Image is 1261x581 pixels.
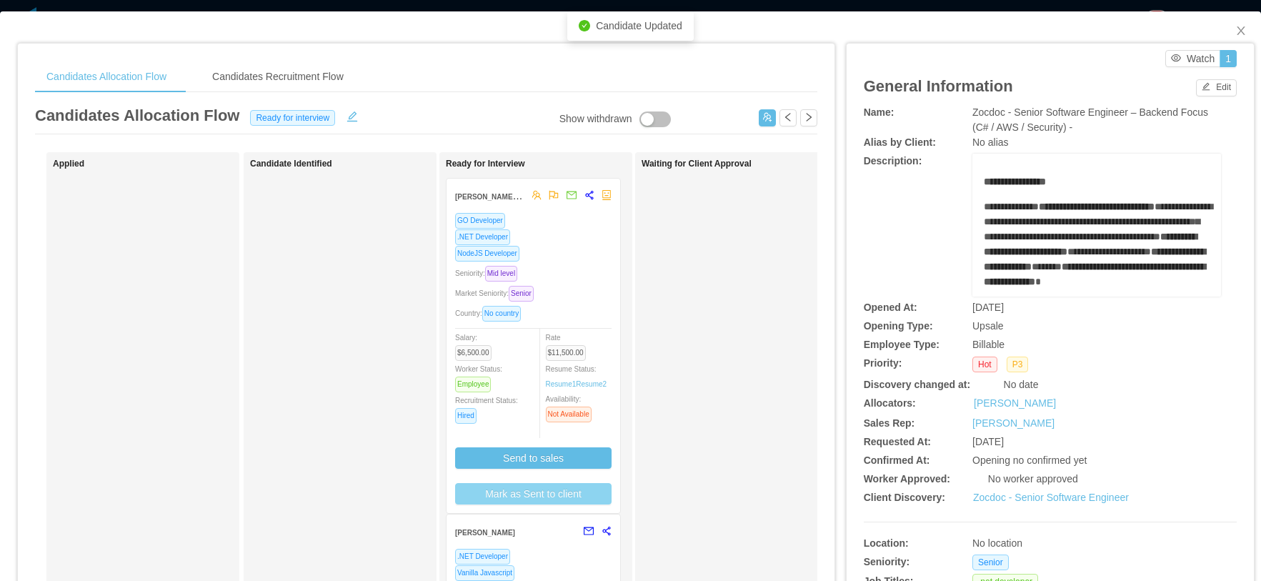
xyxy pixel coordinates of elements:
[972,136,1009,148] span: No alias
[455,529,515,537] strong: [PERSON_NAME]
[579,20,590,31] i: icon: check-circle
[546,334,592,357] span: Rate
[864,436,931,447] b: Requested At:
[546,345,586,361] span: $11,500.00
[576,520,594,543] button: mail
[455,190,639,202] strong: [PERSON_NAME] [PERSON_NAME] [PERSON_NAME]
[546,379,577,389] a: Resume1
[864,379,970,390] b: Discovery changed at:
[759,109,776,126] button: icon: usergroup-add
[576,379,607,389] a: Resume2
[642,159,842,169] h1: Waiting for Client Approval
[864,537,909,549] b: Location:
[1196,79,1237,96] button: icon: editEdit
[864,339,939,350] b: Employee Type:
[602,190,612,200] span: robot
[546,365,607,388] span: Resume Status:
[972,357,997,372] span: Hot
[509,286,534,302] span: Senior
[455,483,612,505] button: Mark as Sent to client
[864,74,1013,98] article: General Information
[341,108,364,122] button: icon: edit
[1221,11,1261,51] button: Close
[972,302,1004,313] span: [DATE]
[455,345,492,361] span: $6,500.00
[1004,379,1039,390] span: No date
[250,159,450,169] h1: Candidate Identified
[455,213,505,229] span: GO Developer
[455,289,539,297] span: Market Seniority:
[584,190,594,200] span: share-alt
[864,556,910,567] b: Seniority:
[482,306,521,322] span: No country
[864,320,933,332] b: Opening Type:
[974,396,1056,411] a: [PERSON_NAME]
[455,549,510,565] span: .NET Developer
[972,320,1004,332] span: Upsale
[1235,25,1247,36] i: icon: close
[972,436,1004,447] span: [DATE]
[973,492,1129,503] a: Zocdoc - Senior Software Engineer
[864,455,930,466] b: Confirmed At:
[972,106,1208,133] span: Zocdoc - Senior Software Engineer – Backend Focus (C# / AWS / Security) -
[201,61,355,93] div: Candidates Recruitment Flow
[972,555,1009,570] span: Senior
[455,309,527,317] span: Country:
[972,339,1005,350] span: Billable
[864,397,916,409] b: Allocators:
[35,104,239,127] article: Candidates Allocation Flow
[988,473,1078,485] span: No worker approved
[35,61,178,93] div: Candidates Allocation Flow
[455,246,519,262] span: NodeJS Developer
[972,417,1055,429] a: [PERSON_NAME]
[53,159,253,169] h1: Applied
[455,377,491,392] span: Employee
[984,174,1210,317] div: rdw-editor
[972,455,1087,466] span: Opening no confirmed yet
[455,565,514,581] span: Vanilla Javascript
[250,110,335,126] span: Ready for interview
[864,417,915,429] b: Sales Rep:
[864,155,922,167] b: Description:
[596,20,682,31] span: Candidate Updated
[864,357,902,369] b: Priority:
[1165,50,1220,67] button: icon: eyeWatch
[455,447,612,469] button: Send to sales
[546,407,592,422] span: Not Available
[864,136,936,148] b: Alias by Client:
[546,395,597,418] span: Availability:
[602,526,612,536] span: share-alt
[455,334,497,357] span: Salary:
[455,229,510,245] span: .NET Developer
[455,397,518,419] span: Recruitment Status:
[446,159,646,169] h1: Ready for Interview
[864,473,950,485] b: Worker Approved:
[455,408,477,424] span: Hired
[800,109,817,126] button: icon: right
[779,109,797,126] button: icon: left
[972,154,1221,297] div: rdw-wrapper
[455,269,523,277] span: Seniority:
[972,536,1159,551] div: No location
[1220,50,1237,67] button: 1
[864,302,917,313] b: Opened At:
[455,365,502,388] span: Worker Status:
[532,190,542,200] span: team
[559,111,632,127] div: Show withdrawn
[1007,357,1029,372] span: P3
[559,184,577,207] button: mail
[864,492,945,503] b: Client Discovery:
[485,266,517,282] span: Mid level
[549,190,559,200] span: flag
[864,106,894,118] b: Name:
